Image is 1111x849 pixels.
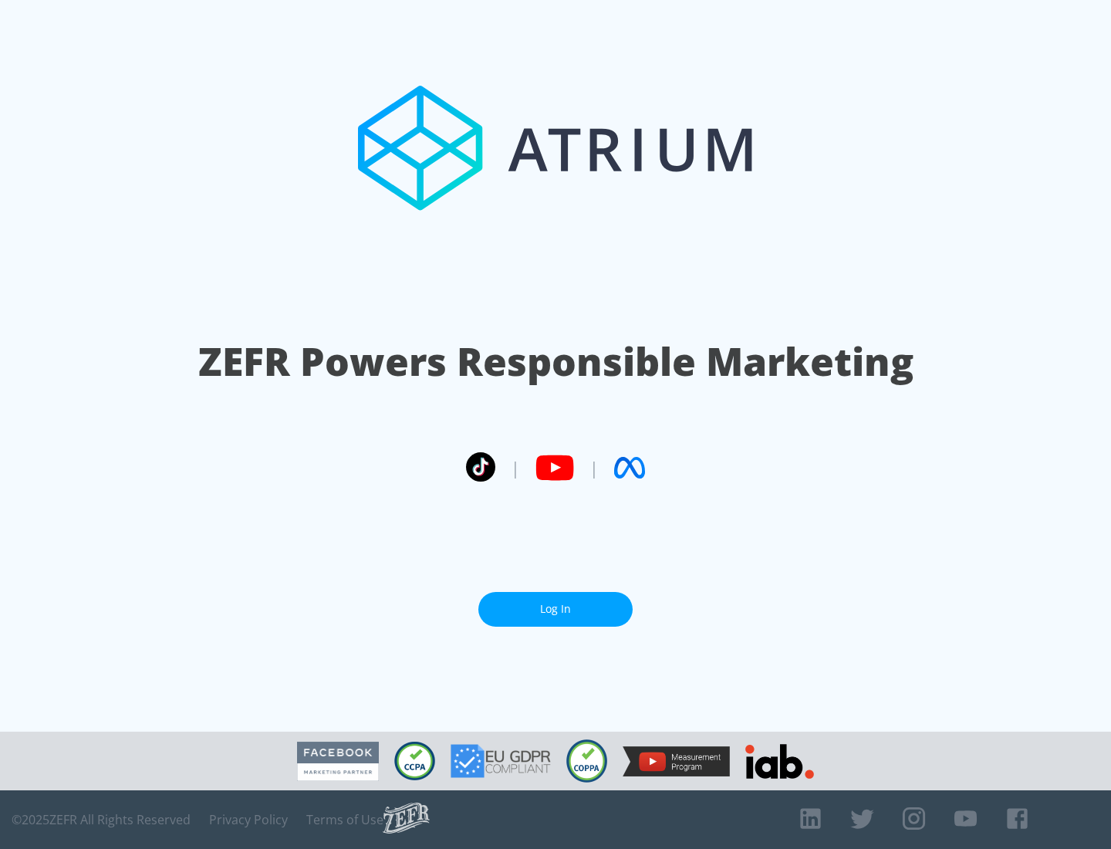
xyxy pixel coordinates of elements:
a: Privacy Policy [209,812,288,827]
img: COPPA Compliant [566,739,607,783]
img: IAB [745,744,814,779]
img: GDPR Compliant [451,744,551,778]
a: Terms of Use [306,812,383,827]
span: | [589,456,599,479]
span: | [511,456,520,479]
a: Log In [478,592,633,627]
img: CCPA Compliant [394,742,435,780]
span: © 2025 ZEFR All Rights Reserved [12,812,191,827]
img: Facebook Marketing Partner [297,742,379,781]
img: YouTube Measurement Program [623,746,730,776]
h1: ZEFR Powers Responsible Marketing [198,335,913,388]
